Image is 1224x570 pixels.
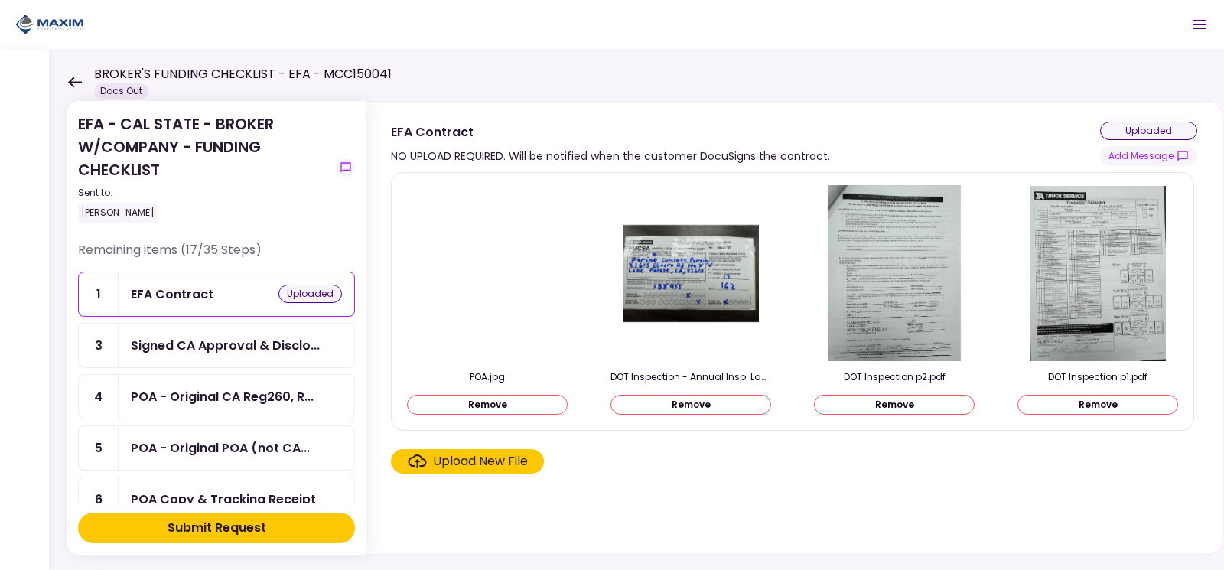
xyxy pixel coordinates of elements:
[78,374,355,419] a: 4POA - Original CA Reg260, Reg256, & Reg4008
[407,395,568,415] button: Remove
[366,101,1222,555] div: EFA ContractNO UPLOAD REQUIRED. Will be notified when the customer DocuSigns the contract.uploade...
[391,122,830,142] div: EFA Contract
[814,395,975,415] button: Remove
[79,375,119,419] div: 4
[814,370,975,384] div: DOT Inspection p2.pdf
[337,158,355,177] button: show-messages
[610,370,771,384] div: DOT Inspection - Annual Insp. Label.pdf
[78,425,355,471] a: 5POA - Original POA (not CA or GA)
[278,285,342,303] div: uploaded
[78,241,355,272] div: Remaining items (17/35 Steps)
[1017,395,1178,415] button: Remove
[78,323,355,368] a: 3Signed CA Approval & Disclosure Forms
[1100,146,1197,166] button: show-messages
[1181,6,1218,43] button: Open menu
[1017,370,1178,384] div: DOT Inspection p1.pdf
[79,324,119,367] div: 3
[391,449,544,474] span: Click here to upload the required document
[78,513,355,543] button: Submit Request
[131,490,316,509] div: POA Copy & Tracking Receipt
[1100,122,1197,140] div: uploaded
[94,65,392,83] h1: BROKER'S FUNDING CHECKLIST - EFA - MCC150041
[78,203,158,223] div: [PERSON_NAME]
[79,426,119,470] div: 5
[79,272,119,316] div: 1
[391,147,830,165] div: NO UPLOAD REQUIRED. Will be notified when the customer DocuSigns the contract.
[407,370,568,384] div: POA.jpg
[433,452,528,471] div: Upload New File
[78,477,355,522] a: 6POA Copy & Tracking Receipt
[15,13,84,36] img: Partner icon
[94,83,148,99] div: Docs Out
[78,272,355,317] a: 1EFA Contractuploaded
[131,336,320,355] div: Signed CA Approval & Disclosure Forms
[131,285,213,304] div: EFA Contract
[168,519,266,537] div: Submit Request
[78,186,330,200] div: Sent to:
[131,387,314,406] div: POA - Original CA Reg260, Reg256, & Reg4008
[78,112,330,223] div: EFA - CAL STATE - BROKER W/COMPANY - FUNDING CHECKLIST
[131,438,310,458] div: POA - Original POA (not CA or GA)
[79,477,119,521] div: 6
[610,395,771,415] button: Remove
